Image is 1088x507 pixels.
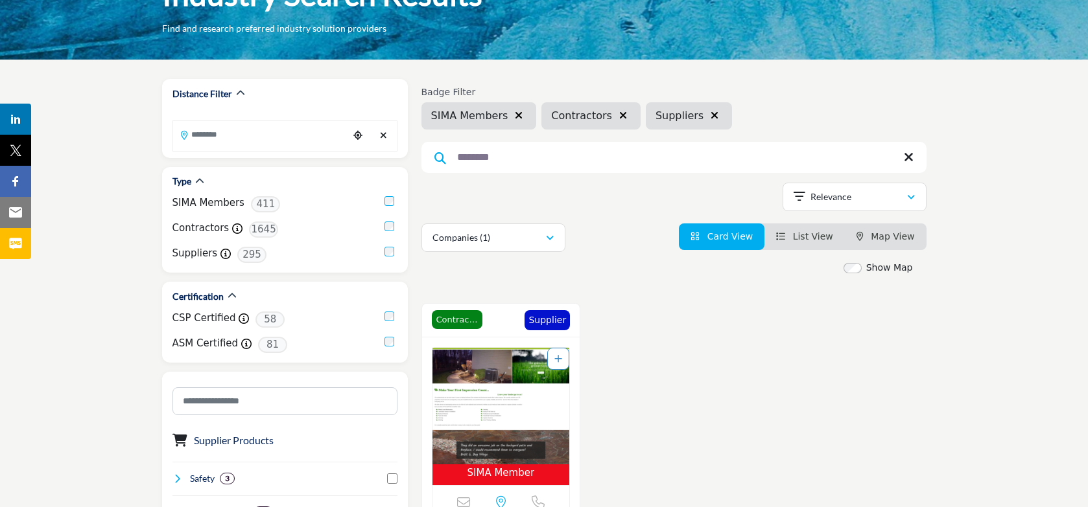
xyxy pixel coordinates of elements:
[432,348,570,464] img: Kern Landscaping Inc
[421,223,565,252] button: Companies (1)
[679,223,764,250] li: Card View
[258,337,287,353] span: 81
[554,354,562,364] a: Add To List
[172,175,191,188] h2: Type
[162,22,386,35] p: Find and research preferred industry solution providers
[220,473,235,484] div: 3 Results For Safety
[194,433,274,448] button: Supplier Products
[432,310,482,330] span: Contractor
[764,223,845,250] li: List View
[857,231,915,242] a: Map View
[707,231,753,242] span: Card View
[387,473,397,484] input: Select Safety checkbox
[190,472,215,485] h4: Safety: Safety refers to the measures, practices, and protocols implemented to protect individual...
[783,183,927,211] button: Relevance
[810,190,851,203] p: Relevance
[691,231,753,242] a: View Card
[793,231,833,242] span: List View
[348,122,368,150] div: Choose your current location
[374,122,394,150] div: Clear search location
[225,474,230,483] b: 3
[528,313,566,327] p: Supplier
[384,311,394,321] input: CSP Certified checkbox
[255,311,285,328] span: 58
[172,196,244,210] label: SIMA Members
[866,261,913,275] label: Show Map
[551,108,612,124] span: Contractors
[432,231,490,244] p: Companies (1)
[251,196,280,212] span: 411
[172,221,230,236] label: Contractors
[384,196,394,206] input: Selected SIMA Members checkbox
[467,466,535,480] span: SIMA Member
[384,221,394,231] input: Contractors checkbox
[172,311,236,326] label: CSP Certified
[384,337,394,346] input: ASM Certified checkbox
[237,247,266,263] span: 295
[421,87,733,98] h6: Badge Filter
[656,108,704,124] span: Suppliers
[173,122,348,147] input: Search Location
[421,142,927,173] input: Search Keyword
[871,231,914,242] span: Map View
[172,290,224,303] h2: Certification
[172,387,397,415] input: Search Category
[172,246,218,261] label: Suppliers
[845,223,927,250] li: Map View
[172,87,232,100] h2: Distance Filter
[432,348,570,486] a: Open Listing in new tab
[384,247,394,256] input: Suppliers checkbox
[431,108,508,124] span: SIMA Members
[776,231,833,242] a: View List
[249,221,278,238] span: 1645
[172,336,239,351] label: ASM Certified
